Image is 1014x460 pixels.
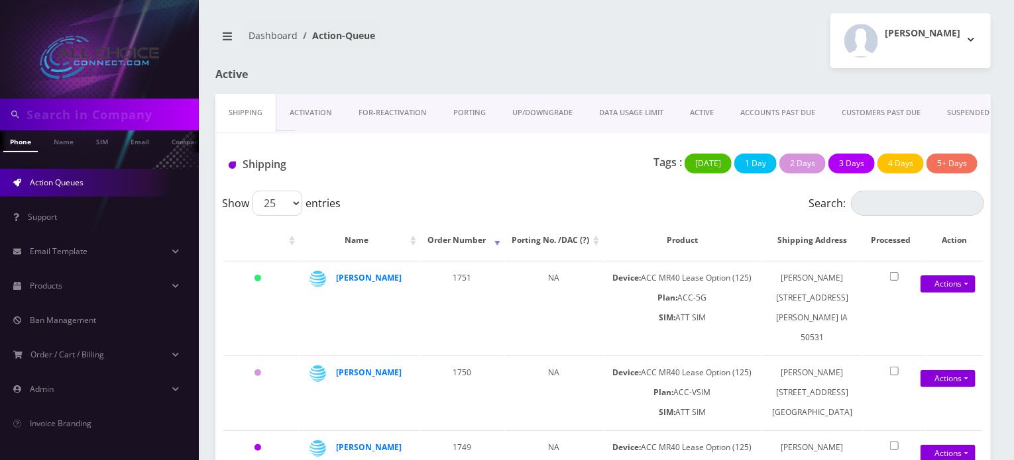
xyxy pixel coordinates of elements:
[31,349,105,360] span: Order / Cart / Billing
[47,130,80,151] a: Name
[505,221,602,259] th: Porting No. /DAC (?): activate to sort column ascending
[727,94,828,132] a: ACCOUNTS PAST DUE
[30,314,96,326] span: Ban Management
[762,355,862,429] td: [PERSON_NAME] [STREET_ADDRESS] [GEOGRAPHIC_DATA]
[934,94,1003,132] a: SUSPENDED
[215,22,593,60] nav: breadcrumb
[604,261,761,354] td: ACC MR40 Lease Option (125) ACC-5G ATT SIM
[300,221,420,259] th: Name: activate to sort column ascending
[921,275,976,293] a: Actions
[653,154,682,170] p: Tags :
[276,94,345,132] a: Activation
[830,13,991,68] button: [PERSON_NAME]
[124,130,156,151] a: Email
[877,154,924,173] button: 4 Days
[336,441,402,453] a: [PERSON_NAME]
[421,261,504,354] td: 1751
[505,261,602,354] td: NA
[586,94,677,132] a: DATA USAGE LIMIT
[30,177,84,188] span: Action Queues
[223,221,298,259] th: : activate to sort column ascending
[40,36,159,79] img: All Choice Connect
[421,221,504,259] th: Order Number: activate to sort column ascending
[659,312,675,323] b: SIM:
[421,355,504,429] td: 1750
[222,191,341,216] label: Show entries
[779,154,826,173] button: 2 Days
[30,383,54,394] span: Admin
[3,130,38,152] a: Phone
[677,94,727,132] a: ACTIVE
[927,154,978,173] button: 5+ Days
[612,272,641,283] b: Device:
[885,28,960,39] h2: [PERSON_NAME]
[851,191,984,216] input: Search:
[604,355,761,429] td: ACC MR40 Lease Option (125) ACC-VSIM ATT SIM
[215,94,276,132] a: Shipping
[165,130,209,151] a: Company
[30,246,87,257] span: Email Template
[215,68,461,81] h1: Active
[762,221,862,259] th: Shipping Address
[921,370,976,387] a: Actions
[734,154,777,173] button: 1 Day
[229,158,465,171] h1: Shipping
[653,387,673,398] b: Plan:
[28,211,57,222] span: Support
[685,154,732,173] button: [DATE]
[657,292,677,303] b: Plan:
[828,154,875,173] button: 3 Days
[249,29,298,42] a: Dashboard
[89,130,115,151] a: SIM
[30,418,91,429] span: Invoice Branding
[345,94,440,132] a: FOR-REActivation
[864,221,925,259] th: Processed: activate to sort column ascending
[336,367,402,378] a: [PERSON_NAME]
[440,94,499,132] a: PORTING
[604,221,761,259] th: Product
[809,191,984,216] label: Search:
[499,94,586,132] a: UP/DOWNGRADE
[612,367,641,378] b: Device:
[659,406,675,418] b: SIM:
[30,280,62,291] span: Products
[612,441,641,453] b: Device:
[762,261,862,354] td: [PERSON_NAME] [STREET_ADDRESS] [PERSON_NAME] IA 50531
[253,191,302,216] select: Showentries
[828,94,934,132] a: CUSTOMERS PAST DUE
[505,355,602,429] td: NA
[27,102,196,127] input: Search in Company
[298,28,375,42] li: Action-Queue
[229,161,236,169] img: Shipping
[927,221,983,259] th: Action
[336,272,402,283] a: [PERSON_NAME]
